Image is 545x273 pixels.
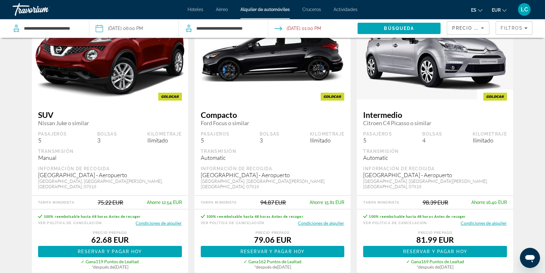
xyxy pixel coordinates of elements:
button: Pickup date: Oct 25, 2025 06:00 PM [96,19,143,38]
span: 100% reembolsable hasta 48 horas Antes de recoger [369,214,466,218]
div: 12.54 EUR [147,200,182,205]
span: después de [256,264,277,270]
img: Citroen C4 Picasso o similar [357,7,513,99]
div: Información de recogida [38,166,182,171]
button: Ver Política de cancelación [38,220,102,226]
div: Tarifa Minorista [38,200,74,205]
div: 98.39 EUR [422,199,448,206]
div: Kilometraje [147,131,182,137]
button: Search [357,23,441,34]
span: Filtros [501,26,523,31]
span: después de [93,264,115,270]
span: Ahorre [147,200,160,205]
span: ✓ Gana [406,259,421,264]
span: Intermedio [363,110,507,119]
img: GOLDCAR [477,90,513,104]
span: SUV [38,110,182,119]
span: Nissan Juke o similar [38,119,182,126]
div: 5 [363,137,392,144]
button: Condiciones de alquiler [461,220,507,226]
div: Tarifa Minorista [363,200,399,205]
div: 94.87 EUR [260,199,286,206]
div: 79.06 EUR [201,235,345,244]
div: [GEOGRAPHIC_DATA], [GEOGRAPHIC_DATA][PERSON_NAME], [GEOGRAPHIC_DATA], 07818 [201,178,345,189]
span: 100% reembolsable hasta 48 horas Antes de recoger [44,214,141,218]
span: Alquiler de automóviles [240,7,290,12]
span: 162 Puntos de Lealtad [258,259,301,264]
span: ✓ Gana [81,259,96,264]
mat-select: Sort by [452,24,484,32]
div: Transmisión [201,148,345,154]
div: 75.22 EUR [98,199,123,206]
a: Hoteles [188,7,203,12]
div: 3 [260,137,279,144]
button: Reservar y pagar hoy [38,246,182,257]
button: Reservar y pagar hoy [363,246,507,257]
input: Search pickup location [23,24,80,33]
a: Aéreo [216,7,228,12]
span: Citroen C4 Picasso o similar [363,119,507,126]
img: GOLDCAR [152,90,188,104]
span: Reservar y pagar hoy [78,249,142,254]
span: Reservar y pagar hoy [240,249,305,254]
div: 5 [201,137,230,144]
span: es [471,8,476,13]
div: Transmisión [363,148,507,154]
div: Información de recogida [201,166,345,171]
span: 119 Puntos de Lealtad [96,259,139,264]
span: Reservar y pagar hoy [403,249,467,254]
div: Ilimitado [147,137,182,144]
input: Search dropoff location [196,24,258,33]
div: * [DATE] [201,264,345,270]
div: Kilometraje [473,131,507,137]
span: 100% reembolsable hasta 48 horas Antes de recoger [206,214,304,218]
div: [GEOGRAPHIC_DATA] - Aeropuerto [38,171,182,178]
div: Información de recogida [363,166,507,171]
button: Ver Política de cancelación [201,220,264,226]
button: Filters [496,21,532,35]
button: Condiciones de alquiler [298,220,344,226]
div: [GEOGRAPHIC_DATA], [GEOGRAPHIC_DATA][PERSON_NAME], [GEOGRAPHIC_DATA], 07818 [38,178,182,189]
div: Precio prepago [38,231,182,235]
button: Reservar y pagar hoy [201,246,345,257]
img: GOLDCAR [314,90,351,104]
span: LC [521,6,528,13]
div: Kilometraje [310,131,344,137]
span: Ahorre [471,200,485,205]
div: 15.81 EUR [310,200,344,205]
a: Actividades [334,7,357,12]
div: Bolsas [422,131,442,137]
iframe: Botón para iniciar la ventana de mensajería [520,248,540,268]
div: Ilimitado [310,137,344,144]
div: 62.68 EUR [38,235,182,244]
div: Tarifa Minorista [201,200,237,205]
span: 169 Puntos de Lealtad [421,259,464,264]
div: Automatic [201,154,345,161]
a: Cruceros [302,7,321,12]
button: User Menu [516,3,532,16]
button: Open drop-off date and time picker [274,19,321,38]
div: Automatic [363,154,507,161]
div: Pasajeros [201,131,230,137]
span: EUR [492,8,501,13]
div: Bolsas [260,131,279,137]
div: Precio prepago [363,231,507,235]
div: * [DATE] [38,264,182,270]
div: 4 [422,137,442,144]
span: Precio más bajo [452,26,501,31]
button: Change currency [492,5,507,15]
div: 16.40 EUR [471,200,507,205]
span: Compacto [201,110,345,119]
a: Travorium [13,1,76,18]
div: Manual [38,154,182,161]
div: Pasajeros [38,131,67,137]
button: Change language [471,5,482,15]
button: Condiciones de alquiler [136,220,182,226]
div: [GEOGRAPHIC_DATA] - Aeropuerto [363,171,507,178]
